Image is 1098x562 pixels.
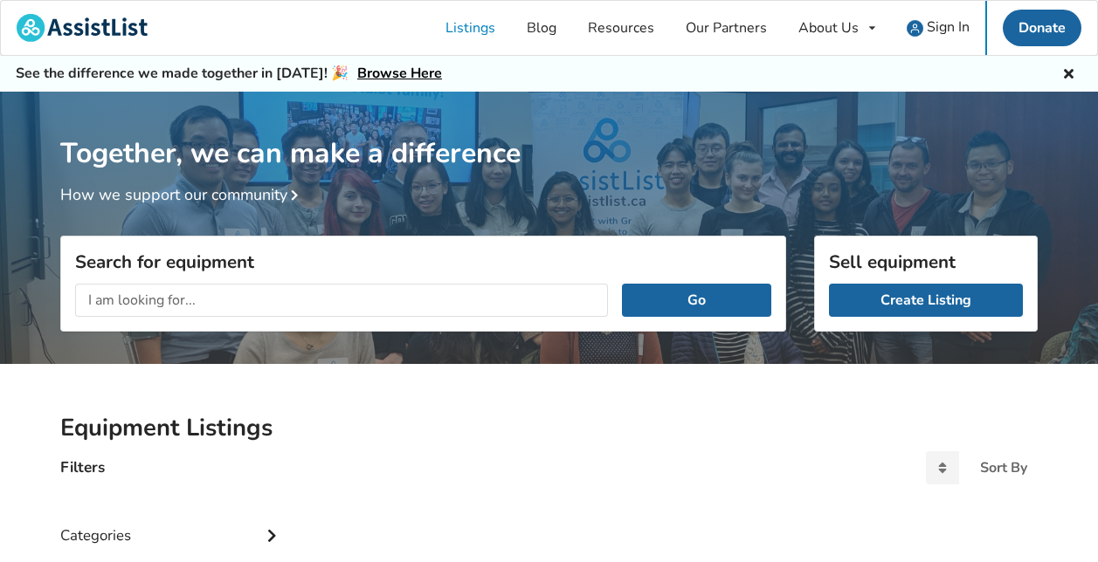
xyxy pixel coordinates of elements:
[572,1,670,55] a: Resources
[622,284,771,317] button: Go
[60,184,305,205] a: How we support our community
[17,14,148,42] img: assistlist-logo
[670,1,783,55] a: Our Partners
[75,250,771,273] h3: Search for equipment
[60,491,284,553] div: Categories
[60,413,1038,443] h2: Equipment Listings
[60,92,1038,171] h1: Together, we can make a difference
[75,284,608,317] input: I am looking for...
[829,284,1023,317] a: Create Listing
[907,20,923,37] img: user icon
[511,1,572,55] a: Blog
[357,64,442,83] a: Browse Here
[430,1,511,55] a: Listings
[980,461,1027,475] div: Sort By
[829,250,1023,273] h3: Sell equipment
[60,457,105,477] h4: Filters
[16,65,442,83] h5: See the difference we made together in [DATE]! 🎉
[798,21,859,35] div: About Us
[1003,10,1081,46] a: Donate
[891,1,985,55] a: user icon Sign In
[927,17,970,37] span: Sign In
